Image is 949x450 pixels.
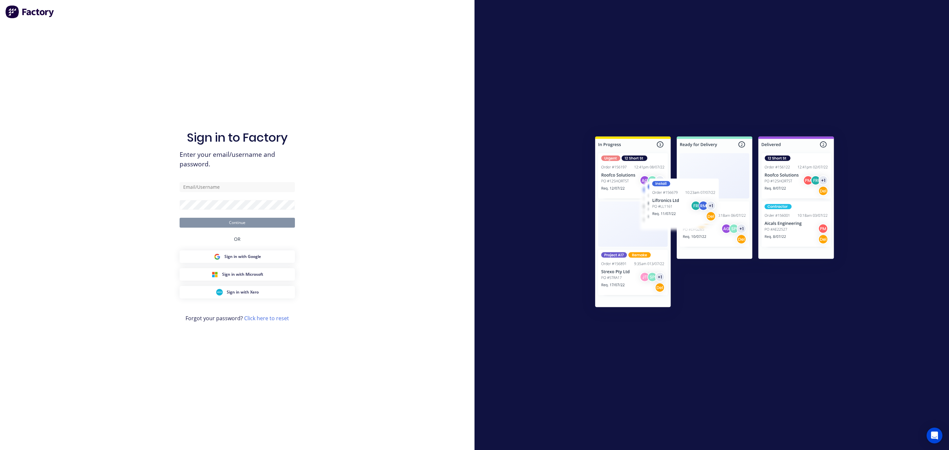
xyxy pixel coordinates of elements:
button: Continue [180,218,295,228]
a: Click here to reset [244,315,289,322]
span: Enter your email/username and password. [180,150,295,169]
img: Factory [5,5,55,18]
span: Sign in with Xero [227,289,259,295]
img: Microsoft Sign in [212,271,218,278]
button: Google Sign inSign in with Google [180,250,295,263]
span: Sign in with Microsoft [222,271,263,277]
img: Sign in [581,123,848,323]
span: Sign in with Google [224,254,261,260]
button: Xero Sign inSign in with Xero [180,286,295,298]
img: Google Sign in [214,253,220,260]
button: Microsoft Sign inSign in with Microsoft [180,268,295,281]
input: Email/Username [180,182,295,192]
span: Forgot your password? [186,314,289,322]
div: OR [234,228,241,250]
div: Open Intercom Messenger [927,428,942,443]
img: Xero Sign in [216,289,223,295]
h1: Sign in to Factory [187,130,288,145]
